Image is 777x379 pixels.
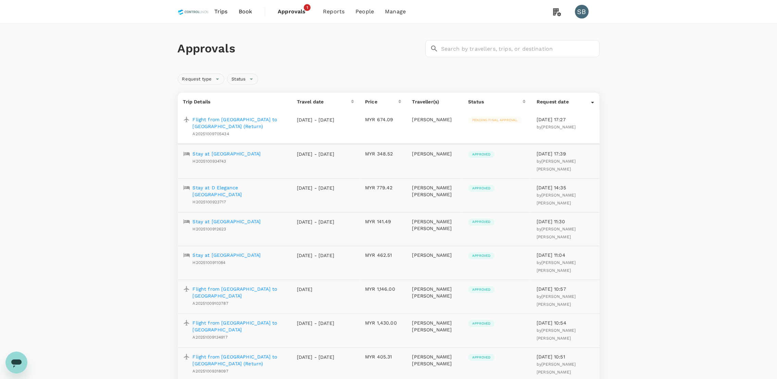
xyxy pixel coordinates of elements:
[193,184,286,198] a: Stay at D Elegance [GEOGRAPHIC_DATA]
[537,125,576,129] span: by
[297,98,351,105] div: Travel date
[178,74,225,85] div: Request type
[193,200,226,204] span: H2025100923717
[412,98,458,105] p: Traveller(s)
[193,131,229,136] span: A20251009705434
[227,76,250,83] span: Status
[193,218,261,225] a: Stay at [GEOGRAPHIC_DATA]
[537,328,576,341] span: by
[537,328,576,341] span: [PERSON_NAME] [PERSON_NAME]
[214,8,228,16] span: Trips
[575,5,589,18] div: SB
[297,252,335,259] p: [DATE] - [DATE]
[468,186,494,191] span: Approved
[193,150,261,157] a: Stay at [GEOGRAPHIC_DATA]
[193,286,286,299] a: Flight from [GEOGRAPHIC_DATA] to [GEOGRAPHIC_DATA]
[297,286,335,293] p: [DATE]
[178,76,216,83] span: Request type
[468,219,494,224] span: Approved
[537,353,594,360] p: [DATE] 10:51
[412,116,458,123] p: [PERSON_NAME]
[468,98,523,105] div: Status
[193,353,286,367] a: Flight from [GEOGRAPHIC_DATA] to [GEOGRAPHIC_DATA] (Return)
[5,352,27,374] iframe: Button to launch messaging window
[412,184,458,198] p: [PERSON_NAME] [PERSON_NAME]
[537,294,576,307] span: [PERSON_NAME] [PERSON_NAME]
[178,4,209,19] img: Control Union Malaysia Sdn. Bhd.
[537,319,594,326] p: [DATE] 10:54
[537,150,594,157] p: [DATE] 17:39
[365,218,401,225] p: MYR 141.49
[537,362,576,375] span: [PERSON_NAME] [PERSON_NAME]
[297,116,335,123] p: [DATE] - [DATE]
[365,252,401,258] p: MYR 462.51
[537,218,594,225] p: [DATE] 11:30
[537,294,576,307] span: by
[297,218,335,225] p: [DATE] - [DATE]
[193,369,228,374] span: A20251009318097
[193,335,228,340] span: A20251009134917
[193,319,286,333] a: Flight from [GEOGRAPHIC_DATA] to [GEOGRAPHIC_DATA]
[412,286,458,299] p: [PERSON_NAME] [PERSON_NAME]
[297,320,335,327] p: [DATE] - [DATE]
[537,193,576,205] span: [PERSON_NAME] [PERSON_NAME]
[365,116,401,123] p: MYR 674.09
[355,8,374,16] span: People
[365,353,401,360] p: MYR 405.31
[468,287,494,292] span: Approved
[183,98,286,105] p: Trip Details
[278,8,312,16] span: Approvals
[297,185,335,191] p: [DATE] - [DATE]
[365,98,398,105] div: Price
[304,4,311,11] span: 1
[365,319,401,326] p: MYR 1,430.00
[541,125,576,129] span: [PERSON_NAME]
[239,8,252,16] span: Book
[297,151,335,157] p: [DATE] - [DATE]
[537,159,576,172] span: by
[412,353,458,367] p: [PERSON_NAME] [PERSON_NAME]
[193,260,226,265] span: H2025100911084
[297,354,335,361] p: [DATE] - [DATE]
[537,252,594,258] p: [DATE] 11:04
[365,286,401,292] p: MYR 1,146.00
[537,260,576,273] span: [PERSON_NAME] [PERSON_NAME]
[412,218,458,232] p: [PERSON_NAME] [PERSON_NAME]
[441,40,600,57] input: Search by travellers, trips, or destination
[385,8,406,16] span: Manage
[537,362,576,375] span: by
[537,260,576,273] span: by
[537,286,594,292] p: [DATE] 10:57
[412,319,458,333] p: [PERSON_NAME] [PERSON_NAME]
[468,355,494,360] span: Approved
[323,8,344,16] span: Reports
[365,150,401,157] p: MYR 348.52
[468,118,522,123] span: Pending final approval
[537,193,576,205] span: by
[537,159,576,172] span: [PERSON_NAME] [PERSON_NAME]
[365,184,401,191] p: MYR 779.42
[193,252,261,258] a: Stay at [GEOGRAPHIC_DATA]
[537,227,576,239] span: by
[468,253,494,258] span: Approved
[537,227,576,239] span: [PERSON_NAME] [PERSON_NAME]
[193,301,228,306] span: A20251009103787
[468,321,494,326] span: Approved
[468,152,494,157] span: Approved
[227,74,258,85] div: Status
[178,41,423,56] h1: Approvals
[193,227,226,231] span: H2025100912623
[193,116,286,130] a: Flight from [GEOGRAPHIC_DATA] to [GEOGRAPHIC_DATA] (Return)
[412,150,458,157] p: [PERSON_NAME]
[193,159,226,164] span: H2025100934743
[412,252,458,258] p: [PERSON_NAME]
[537,184,594,191] p: [DATE] 14:35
